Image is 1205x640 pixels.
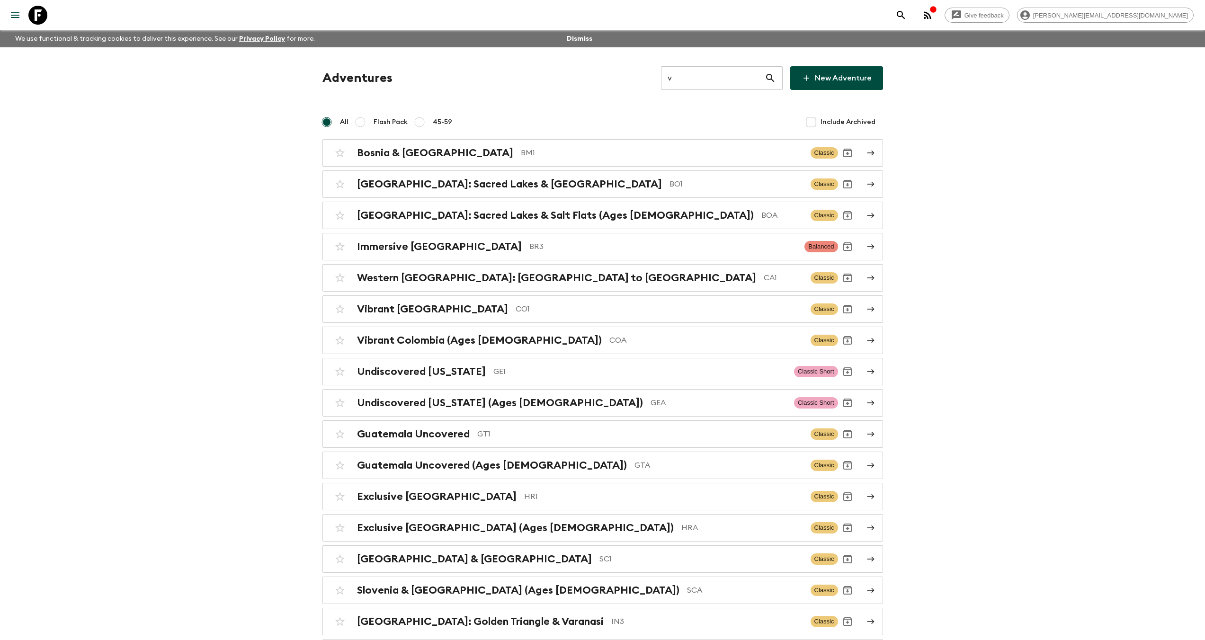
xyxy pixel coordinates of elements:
[11,30,319,47] p: We use functional & tracking cookies to deliver this experience. See our for more.
[811,616,838,627] span: Classic
[357,553,592,565] h2: [GEOGRAPHIC_DATA] & [GEOGRAPHIC_DATA]
[357,428,470,440] h2: Guatemala Uncovered
[322,358,883,385] a: Undiscovered [US_STATE]GE1Classic ShortArchive
[611,616,803,627] p: IN3
[838,331,857,350] button: Archive
[524,491,803,502] p: HR1
[493,366,786,377] p: GE1
[811,491,838,502] span: Classic
[516,303,803,315] p: CO1
[322,139,883,167] a: Bosnia & [GEOGRAPHIC_DATA]BM1ClassicArchive
[892,6,910,25] button: search adventures
[239,36,285,42] a: Privacy Policy
[790,66,883,90] a: New Adventure
[357,584,679,596] h2: Slovenia & [GEOGRAPHIC_DATA] (Ages [DEMOGRAPHIC_DATA])
[374,117,408,127] span: Flash Pack
[838,425,857,444] button: Archive
[357,490,517,503] h2: Exclusive [GEOGRAPHIC_DATA]
[669,178,803,190] p: BO1
[794,397,838,409] span: Classic Short
[322,264,883,292] a: Western [GEOGRAPHIC_DATA]: [GEOGRAPHIC_DATA] to [GEOGRAPHIC_DATA]CA1ClassicArchive
[322,452,883,479] a: Guatemala Uncovered (Ages [DEMOGRAPHIC_DATA])GTAClassicArchive
[811,335,838,346] span: Classic
[357,365,486,378] h2: Undiscovered [US_STATE]
[433,117,452,127] span: 45-59
[821,117,875,127] span: Include Archived
[357,459,627,471] h2: Guatemala Uncovered (Ages [DEMOGRAPHIC_DATA])
[838,143,857,162] button: Archive
[1028,12,1193,19] span: [PERSON_NAME][EMAIL_ADDRESS][DOMAIN_NAME]
[357,209,754,222] h2: [GEOGRAPHIC_DATA]: Sacred Lakes & Salt Flats (Ages [DEMOGRAPHIC_DATA])
[357,522,674,534] h2: Exclusive [GEOGRAPHIC_DATA] (Ages [DEMOGRAPHIC_DATA])
[838,487,857,506] button: Archive
[811,585,838,596] span: Classic
[838,268,857,287] button: Archive
[811,178,838,190] span: Classic
[838,300,857,319] button: Archive
[681,522,803,533] p: HRA
[521,147,803,159] p: BM1
[564,32,595,45] button: Dismiss
[838,550,857,569] button: Archive
[599,553,803,565] p: SC1
[661,65,765,91] input: e.g. AR1, Argentina
[357,397,643,409] h2: Undiscovered [US_STATE] (Ages [DEMOGRAPHIC_DATA])
[322,327,883,354] a: Vibrant Colombia (Ages [DEMOGRAPHIC_DATA])COAClassicArchive
[838,175,857,194] button: Archive
[838,612,857,631] button: Archive
[322,514,883,542] a: Exclusive [GEOGRAPHIC_DATA] (Ages [DEMOGRAPHIC_DATA])HRAClassicArchive
[357,615,604,628] h2: [GEOGRAPHIC_DATA]: Golden Triangle & Varanasi
[811,522,838,533] span: Classic
[322,577,883,604] a: Slovenia & [GEOGRAPHIC_DATA] (Ages [DEMOGRAPHIC_DATA])SCAClassicArchive
[357,303,508,315] h2: Vibrant [GEOGRAPHIC_DATA]
[634,460,803,471] p: GTA
[1017,8,1194,23] div: [PERSON_NAME][EMAIL_ADDRESS][DOMAIN_NAME]
[811,460,838,471] span: Classic
[322,295,883,323] a: Vibrant [GEOGRAPHIC_DATA]CO1ClassicArchive
[959,12,1009,19] span: Give feedback
[651,397,786,409] p: GEA
[838,518,857,537] button: Archive
[687,585,803,596] p: SCA
[838,456,857,475] button: Archive
[838,362,857,381] button: Archive
[322,69,393,88] h1: Adventures
[322,420,883,448] a: Guatemala UncoveredGT1ClassicArchive
[357,334,602,347] h2: Vibrant Colombia (Ages [DEMOGRAPHIC_DATA])
[811,147,838,159] span: Classic
[529,241,797,252] p: BR3
[357,240,522,253] h2: Immersive [GEOGRAPHIC_DATA]
[811,303,838,315] span: Classic
[838,237,857,256] button: Archive
[838,581,857,600] button: Archive
[838,206,857,225] button: Archive
[811,210,838,221] span: Classic
[357,178,662,190] h2: [GEOGRAPHIC_DATA]: Sacred Lakes & [GEOGRAPHIC_DATA]
[811,428,838,440] span: Classic
[804,241,838,252] span: Balanced
[322,545,883,573] a: [GEOGRAPHIC_DATA] & [GEOGRAPHIC_DATA]SC1ClassicArchive
[838,393,857,412] button: Archive
[764,272,803,284] p: CA1
[322,202,883,229] a: [GEOGRAPHIC_DATA]: Sacred Lakes & Salt Flats (Ages [DEMOGRAPHIC_DATA])BOAClassicArchive
[322,170,883,198] a: [GEOGRAPHIC_DATA]: Sacred Lakes & [GEOGRAPHIC_DATA]BO1ClassicArchive
[322,389,883,417] a: Undiscovered [US_STATE] (Ages [DEMOGRAPHIC_DATA])GEAClassic ShortArchive
[357,147,513,159] h2: Bosnia & [GEOGRAPHIC_DATA]
[322,608,883,635] a: [GEOGRAPHIC_DATA]: Golden Triangle & VaranasiIN3ClassicArchive
[322,483,883,510] a: Exclusive [GEOGRAPHIC_DATA]HR1ClassicArchive
[761,210,803,221] p: BOA
[609,335,803,346] p: COA
[340,117,348,127] span: All
[794,366,838,377] span: Classic Short
[811,553,838,565] span: Classic
[322,233,883,260] a: Immersive [GEOGRAPHIC_DATA]BR3BalancedArchive
[477,428,803,440] p: GT1
[6,6,25,25] button: menu
[811,272,838,284] span: Classic
[357,272,756,284] h2: Western [GEOGRAPHIC_DATA]: [GEOGRAPHIC_DATA] to [GEOGRAPHIC_DATA]
[945,8,1009,23] a: Give feedback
